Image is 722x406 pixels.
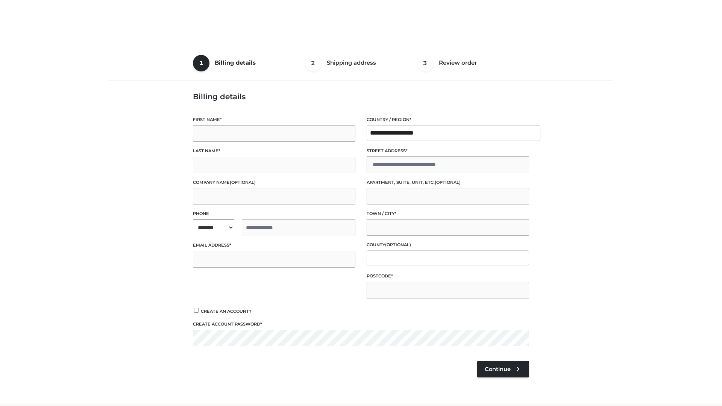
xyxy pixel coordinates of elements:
span: 2 [305,55,322,71]
span: Review order [439,59,477,66]
label: Apartment, suite, unit, etc. [367,179,529,186]
label: Create account password [193,321,529,328]
label: County [367,241,529,248]
label: Email address [193,242,355,249]
span: (optional) [230,180,256,185]
span: Create an account? [201,309,252,314]
span: Billing details [215,59,256,66]
label: Phone [193,210,355,217]
span: (optional) [435,180,461,185]
span: 1 [193,55,209,71]
label: First name [193,116,355,123]
span: 3 [417,55,434,71]
span: Shipping address [327,59,376,66]
label: Street address [367,147,529,155]
input: Create an account? [193,308,200,313]
label: Town / City [367,210,529,217]
span: (optional) [385,242,411,247]
label: Country / Region [367,116,529,123]
label: Postcode [367,273,529,280]
a: Continue [477,361,529,377]
label: Company name [193,179,355,186]
label: Last name [193,147,355,155]
span: Continue [485,366,511,373]
h3: Billing details [193,92,529,101]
